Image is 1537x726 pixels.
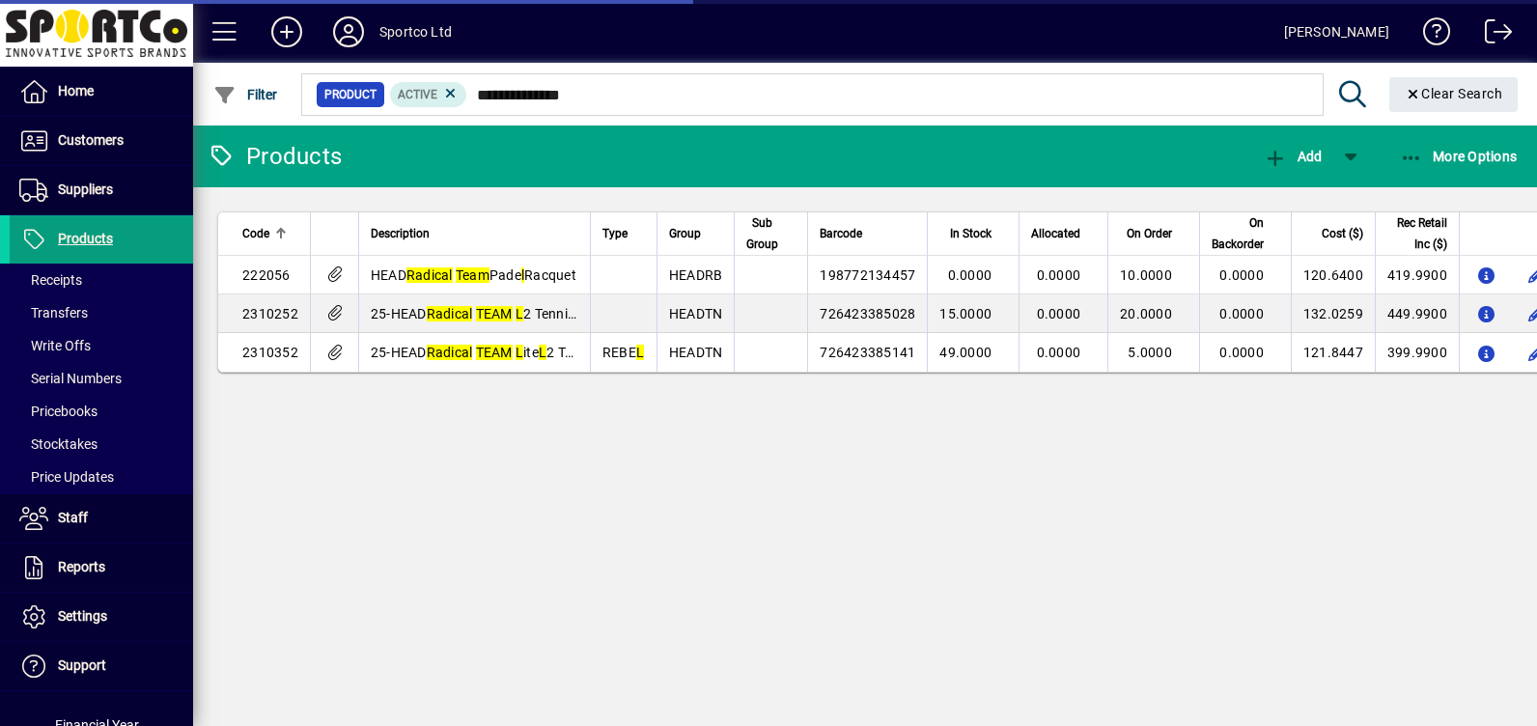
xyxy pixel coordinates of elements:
[1219,345,1264,360] span: 0.0000
[10,264,193,296] a: Receipts
[939,223,1009,244] div: In Stock
[636,345,644,360] em: L
[256,14,318,49] button: Add
[1375,294,1459,333] td: 449.9900
[19,436,98,452] span: Stocktakes
[19,371,122,386] span: Serial Numbers
[476,345,513,360] em: TEAM
[669,223,701,244] span: Group
[820,223,862,244] span: Barcode
[516,306,523,321] em: L
[10,329,193,362] a: Write Offs
[669,223,723,244] div: Group
[820,267,915,283] span: 198772134457
[939,306,992,321] span: 15.0000
[1120,306,1172,321] span: 20.0000
[669,306,723,321] span: HEADTN
[427,345,473,360] em: Radical
[820,345,915,360] span: 726423385141
[939,345,992,360] span: 49.0000
[476,306,513,321] em: TEAM
[669,267,723,283] span: HEADRB
[1389,77,1519,112] button: Clear
[390,82,467,107] mat-chip: Activation Status: Active
[58,608,107,624] span: Settings
[10,494,193,543] a: Staff
[1291,294,1375,333] td: 132.0259
[208,141,342,172] div: Products
[242,345,298,360] span: 2310352
[427,306,473,321] em: Radical
[746,212,778,255] span: Sub Group
[371,223,430,244] span: Description
[820,223,915,244] div: Barcode
[602,223,628,244] span: Type
[669,345,723,360] span: HEADTN
[1127,223,1172,244] span: On Order
[10,117,193,165] a: Customers
[1031,223,1080,244] span: Allocated
[1219,267,1264,283] span: 0.0000
[10,642,193,690] a: Support
[58,83,94,98] span: Home
[1120,267,1172,283] span: 10.0000
[602,345,644,360] span: REBE
[1375,256,1459,294] td: 419.9900
[371,306,629,321] span: 25-HEAD 2 Tennis Racquet
[602,223,645,244] div: Type
[19,469,114,485] span: Price Updates
[10,362,193,395] a: Serial Numbers
[1128,345,1172,360] span: 5.0000
[10,166,193,214] a: Suppliers
[516,345,523,360] em: L
[1264,149,1322,164] span: Add
[10,395,193,428] a: Pricebooks
[521,267,524,283] em: l
[371,267,576,283] span: HEAD Pade Racquet
[10,461,193,493] a: Price Updates
[19,272,82,288] span: Receipts
[539,345,546,360] em: L
[1291,256,1375,294] td: 120.6400
[1120,223,1189,244] div: On Order
[406,267,453,283] em: Radical
[58,181,113,197] span: Suppliers
[10,428,193,461] a: Stocktakes
[324,85,377,104] span: Product
[242,223,298,244] div: Code
[1219,306,1264,321] span: 0.0000
[10,68,193,116] a: Home
[19,338,91,353] span: Write Offs
[58,231,113,246] span: Products
[1387,212,1447,255] span: Rec Retail Inc ($)
[1284,16,1389,47] div: [PERSON_NAME]
[1259,139,1327,174] button: Add
[1037,306,1081,321] span: 0.0000
[58,510,88,525] span: Staff
[10,296,193,329] a: Transfers
[242,223,269,244] span: Code
[209,77,283,112] button: Filter
[1212,212,1264,255] span: On Backorder
[318,14,379,49] button: Profile
[10,544,193,592] a: Reports
[10,593,193,641] a: Settings
[213,87,278,102] span: Filter
[950,223,992,244] span: In Stock
[371,345,661,360] span: 25-HEAD ite 2 Tennis Racquet r
[820,306,915,321] span: 726423385028
[1395,139,1523,174] button: More Options
[1409,4,1451,67] a: Knowledge Base
[1375,333,1459,372] td: 399.9900
[1212,212,1281,255] div: On Backorder
[1400,149,1518,164] span: More Options
[1037,267,1081,283] span: 0.0000
[456,267,489,283] em: Team
[379,16,452,47] div: Sportco Ltd
[242,306,298,321] span: 2310252
[1291,333,1375,372] td: 121.8447
[58,559,105,574] span: Reports
[58,132,124,148] span: Customers
[398,88,437,101] span: Active
[948,267,992,283] span: 0.0000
